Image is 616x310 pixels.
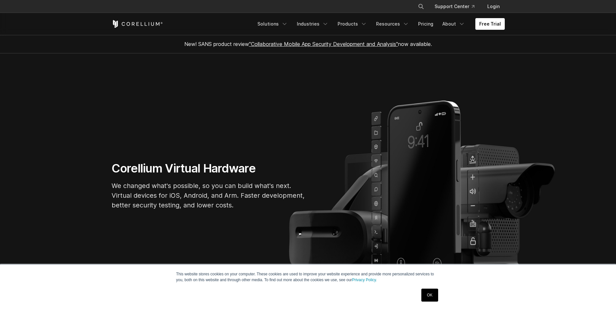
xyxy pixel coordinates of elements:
button: Search [415,1,427,12]
a: "Collaborative Mobile App Security Development and Analysis" [249,41,398,47]
a: Resources [372,18,413,30]
div: Navigation Menu [410,1,505,12]
a: Corellium Home [112,20,163,28]
a: Support Center [429,1,480,12]
a: OK [421,289,438,302]
a: Free Trial [475,18,505,30]
a: Industries [293,18,332,30]
a: Login [482,1,505,12]
a: About [438,18,469,30]
span: New! SANS product review now available. [184,41,432,47]
p: This website stores cookies on your computer. These cookies are used to improve your website expe... [176,271,440,283]
h1: Corellium Virtual Hardware [112,161,306,176]
a: Products [334,18,371,30]
a: Solutions [254,18,292,30]
a: Privacy Policy. [352,278,377,282]
a: Pricing [414,18,437,30]
div: Navigation Menu [254,18,505,30]
p: We changed what's possible, so you can build what's next. Virtual devices for iOS, Android, and A... [112,181,306,210]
